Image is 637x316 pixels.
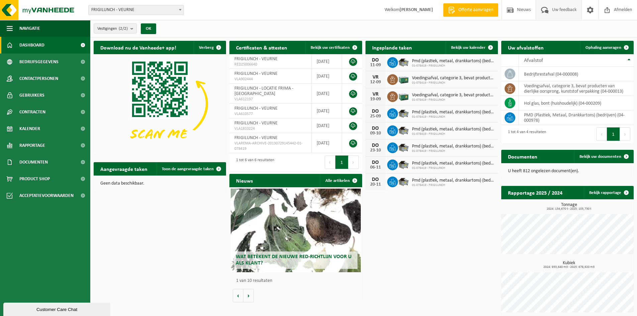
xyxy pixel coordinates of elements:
[348,155,359,169] button: Next
[398,107,409,119] img: WB-5000-GAL-GY-01
[194,41,225,54] button: Verberg
[457,7,495,13] span: Offerte aanvragen
[369,143,382,148] div: DO
[233,289,243,302] button: Vorige
[234,106,278,111] span: FRIGILUNCH - VEURNE
[3,301,112,316] iframe: chat widget
[451,45,486,50] span: Bekijk uw kalender
[369,75,382,80] div: VR
[234,71,278,76] span: FRIGILUNCH - VEURNE
[412,115,495,119] span: 01-078419 - FRIGILUNCH
[311,45,350,50] span: Bekijk uw certificaten
[596,127,607,141] button: Previous
[369,58,382,63] div: DO
[412,98,495,102] span: 01-078419 - FRIGILUNCH
[234,57,278,62] span: FRIGILUNCH - VEURNE
[398,159,409,170] img: WB-5000-GAL-GY-01
[100,181,219,186] p: Geen data beschikbaar.
[412,59,495,64] span: Pmd (plastiek, metaal, drankkartons) (bedrijven)
[519,96,634,110] td: hol glas, bont (huishoudelijk) (04-000209)
[312,54,342,69] td: [DATE]
[119,26,128,31] count: (2/2)
[412,166,495,170] span: 01-078419 - FRIGILUNCH
[505,203,634,211] h3: Tonnage
[400,7,433,12] strong: [PERSON_NAME]
[312,104,342,118] td: [DATE]
[233,155,274,170] div: 1 tot 6 van 6 resultaten
[234,77,306,82] span: VLA902444
[398,141,409,153] img: WB-5000-GAL-GY-01
[505,266,634,269] span: 2024: 933,640 m3 - 2025: 678,920 m3
[369,114,382,119] div: 25-09
[519,110,634,125] td: PMD (Plastiek, Metaal, Drankkartons) (bedrijven) (04-000978)
[505,207,634,211] span: 2024: 134,670 t - 2025: 103,730 t
[524,58,543,63] span: Afvalstof
[19,137,45,154] span: Rapportage
[584,186,633,199] a: Bekijk rapportage
[19,187,74,204] span: Acceptatievoorwaarden
[412,178,495,183] span: Pmd (plastiek, metaal, drankkartons) (bedrijven)
[412,183,495,187] span: 01-078419 - FRIGILUNCH
[156,162,225,176] a: Toon de aangevraagde taken
[234,121,278,126] span: FRIGILUNCH - VEURNE
[243,289,254,302] button: Volgende
[501,41,550,54] h2: Uw afvalstoffen
[412,81,495,85] span: 01-078419 - FRIGILUNCH
[501,150,544,163] h2: Documenten
[19,87,44,104] span: Gebruikers
[162,167,214,171] span: Toon de aangevraagde taken
[369,148,382,153] div: 23-10
[369,92,382,97] div: VR
[94,41,183,54] h2: Download nu de Vanheede+ app!
[586,45,621,50] span: Ophaling aanvragen
[508,169,627,174] p: U heeft 812 ongelezen document(en).
[320,174,361,187] a: Alle artikelen
[19,104,45,120] span: Contracten
[519,81,634,96] td: voedingsafval, categorie 3, bevat producten van dierlijke oorsprong, kunststof verpakking (04-000...
[312,69,342,84] td: [DATE]
[236,254,351,266] span: Wat betekent de nieuwe RED-richtlijn voor u als klant?
[335,155,348,169] button: 1
[236,279,358,283] p: 1 van 10 resultaten
[88,5,184,15] span: FRIGILUNCH - VEURNE
[312,84,342,104] td: [DATE]
[398,56,409,68] img: WB-5000-GAL-GY-01
[398,90,409,102] img: PB-LB-0680-HPE-GN-01
[398,176,409,187] img: WB-5000-GAL-GY-01
[231,189,360,272] a: Wat betekent de nieuwe RED-richtlijn voor u als klant?
[234,86,293,96] span: FRIGILUNCH - LOCATIE FRIMA - [GEOGRAPHIC_DATA]
[199,45,214,50] span: Verberg
[412,161,495,166] span: Pmd (plastiek, metaal, drankkartons) (bedrijven)
[19,37,44,54] span: Dashboard
[412,144,495,149] span: Pmd (plastiek, metaal, drankkartons) (bedrijven)
[312,118,342,133] td: [DATE]
[19,120,40,137] span: Kalender
[607,127,620,141] button: 1
[369,182,382,187] div: 20-11
[19,154,48,171] span: Documenten
[89,5,184,15] span: FRIGILUNCH - VEURNE
[412,76,495,81] span: Voedingsafval, categorie 3, bevat producten van dierlijke oorsprong, kunststof v...
[369,126,382,131] div: DO
[97,24,128,34] span: Vestigingen
[312,133,342,153] td: [DATE]
[365,41,419,54] h2: Ingeplande taken
[369,131,382,136] div: 09-10
[229,41,294,54] h2: Certificaten & attesten
[369,165,382,170] div: 06-11
[234,62,306,67] span: RED25006640
[369,97,382,102] div: 19-09
[369,160,382,165] div: DO
[369,80,382,85] div: 12-09
[412,132,495,136] span: 01-078419 - FRIGILUNCH
[141,23,156,34] button: OK
[501,186,569,199] h2: Rapportage 2025 / 2024
[505,261,634,269] h3: Kubiek
[94,54,226,153] img: Download de VHEPlus App
[234,126,306,131] span: VLA1810224
[369,63,382,68] div: 11-09
[234,97,306,102] span: VLA612197
[229,174,259,187] h2: Nieuws
[505,127,546,141] div: 1 tot 4 van 4 resultaten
